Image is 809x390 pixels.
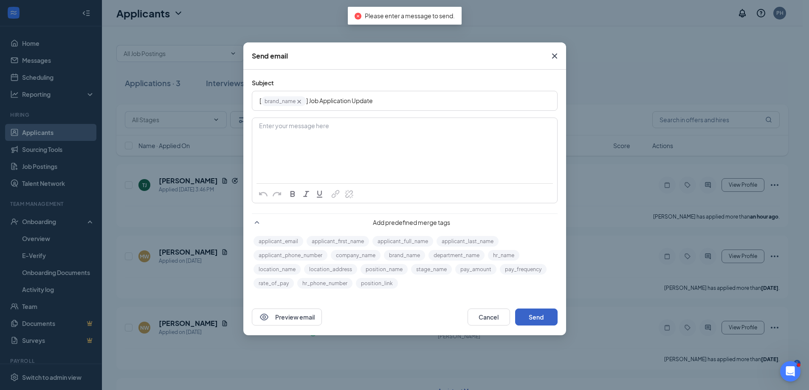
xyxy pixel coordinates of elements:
[297,278,352,289] button: hr_phone_number
[261,96,306,106] span: brand_name‌‌‌‌
[254,236,303,247] button: applicant_email
[329,188,342,201] button: Link
[254,264,301,275] button: location_name
[780,361,801,382] iframe: Intercom live chat
[306,97,373,104] span: ] Job Application Update
[265,218,558,227] span: Add predefined merge tags
[252,51,288,61] div: Send email
[384,250,425,261] button: brand_name
[361,264,408,275] button: position_name
[286,188,299,201] button: Bold
[307,236,369,247] button: applicant_first_name
[455,264,496,275] button: pay_amount
[488,250,519,261] button: hr_name
[468,309,510,325] button: Cancel
[500,264,547,275] button: pay_frequency
[259,97,261,104] span: [
[331,250,381,261] button: company_name
[437,236,499,247] button: applicant_last_name
[411,264,452,275] button: stage_name
[257,188,270,201] button: Undo
[252,309,322,325] button: EyePreview email
[253,118,557,161] div: Enter your message here
[355,13,361,20] span: close-circle
[515,309,558,325] button: Send
[259,312,269,322] svg: Eye
[270,188,284,201] button: Redo
[372,236,433,247] button: applicant_full_name
[550,51,560,61] svg: Cross
[356,278,398,289] button: position_link
[252,79,274,87] span: Subject
[313,188,327,201] button: Underline
[365,12,455,20] span: Please enter a message to send.
[254,278,294,289] button: rate_of_pay
[253,92,557,110] div: Edit text
[254,250,327,261] button: applicant_phone_number
[296,98,303,105] svg: Cross
[304,264,357,275] button: location_address
[342,188,356,201] button: Remove Link
[252,213,558,227] div: Add predefined merge tags
[543,42,566,70] button: Close
[299,188,313,201] button: Italic
[252,217,262,227] svg: SmallChevronUp
[428,250,485,261] button: department_name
